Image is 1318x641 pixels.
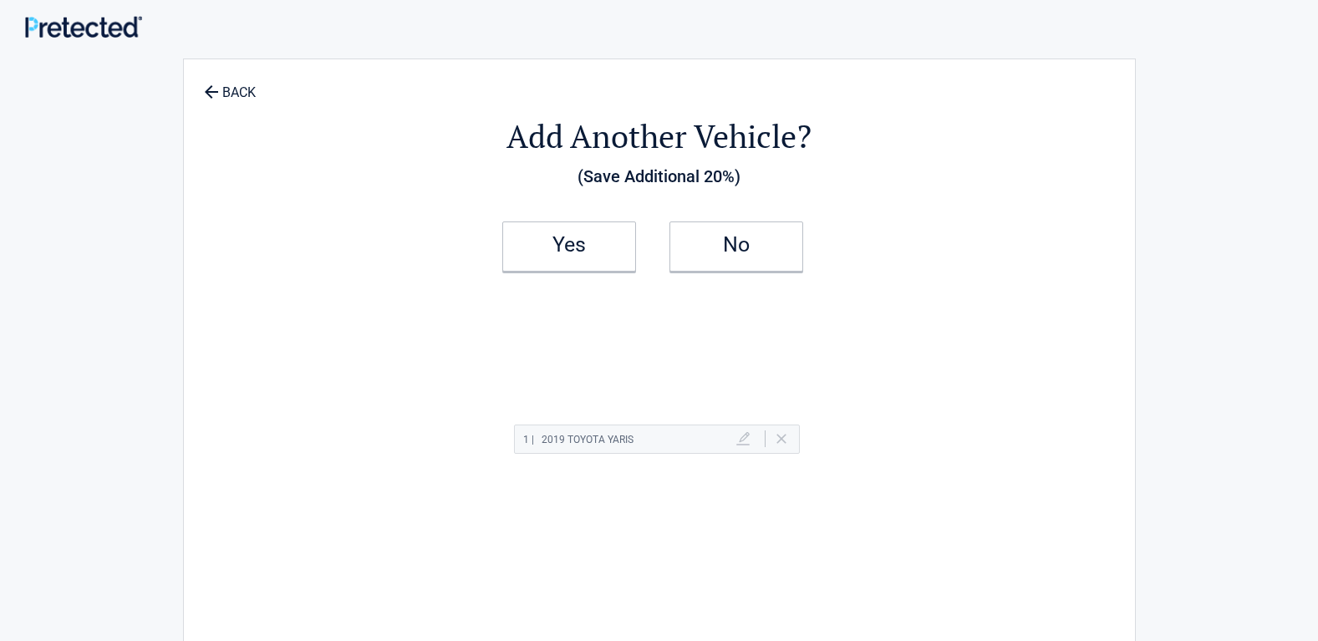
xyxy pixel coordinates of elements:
h2: No [687,239,786,251]
h3: (Save Additional 20%) [276,162,1043,191]
img: Main Logo [25,16,142,37]
h2: 2019 TOYOTA YARIS [523,430,634,450]
a: BACK [201,70,259,99]
h2: Add Another Vehicle? [276,115,1043,158]
h2: Yes [520,239,618,251]
a: Delete [776,434,786,444]
span: 1 | [523,434,534,445]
